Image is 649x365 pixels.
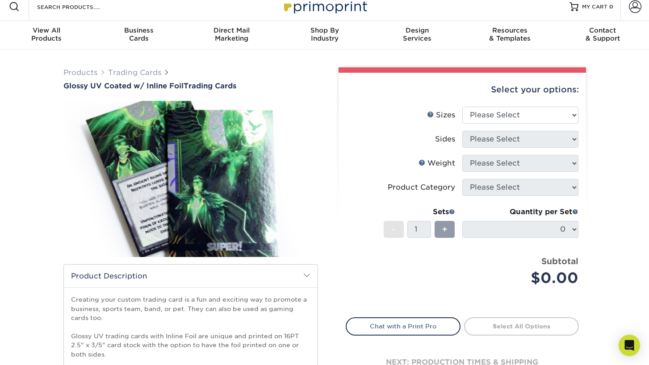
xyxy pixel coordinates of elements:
[371,26,464,42] div: Services
[392,223,396,236] span: -
[464,26,557,34] span: Resources
[185,21,278,50] a: Direct MailMarketing
[469,267,578,289] div: $0.00
[462,207,578,217] div: Quantity per Set
[541,256,578,266] strong: Subtotal
[619,335,640,356] div: Open Intercom Messenger
[63,82,318,90] a: Glossy UV Coated w/ Inline FoilTrading Cards
[93,26,186,42] div: Cards
[63,68,97,77] a: Products
[384,207,455,217] div: Sets
[464,21,557,50] a: Resources& Templates
[63,91,318,267] img: Glossy UV Coated w/ Inline Foil 01
[442,223,448,236] span: +
[582,3,607,11] span: MY CART
[427,110,455,120] div: Sizes
[93,21,186,50] a: BusinessCards
[2,338,76,362] iframe: Google Customer Reviews
[371,21,464,50] a: DesignServices
[108,68,161,77] a: Trading Cards
[185,26,278,42] div: Marketing
[63,82,184,90] span: Glossy UV Coated w/ Inline Foil
[388,182,455,193] div: Product Category
[278,21,371,50] a: Shop ByIndustry
[64,265,318,287] h2: Product Description
[419,158,455,169] div: Weight
[556,21,649,50] a: Contact& Support
[435,134,455,145] div: Sides
[63,82,318,90] h1: Trading Cards
[556,26,649,42] div: & Support
[556,26,649,34] span: Contact
[278,26,371,34] span: Shop By
[346,317,461,335] a: Chat with a Print Pro
[93,26,186,34] span: Business
[185,26,278,34] span: Direct Mail
[36,1,123,12] input: SEARCH PRODUCTS.....
[609,4,613,10] span: 0
[464,317,579,335] a: Select All Options
[346,73,579,107] div: Select your options:
[278,26,371,42] div: Industry
[371,26,464,34] span: Design
[464,26,557,42] div: & Templates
